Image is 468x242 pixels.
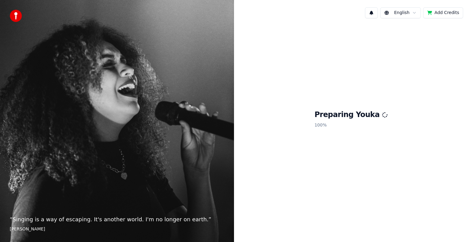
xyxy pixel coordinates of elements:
p: “ Singing is a way of escaping. It's another world. I'm no longer on earth. ” [10,215,224,224]
button: Add Credits [423,7,463,18]
footer: [PERSON_NAME] [10,226,224,232]
h1: Preparing Youka [314,110,388,120]
p: 100 % [314,120,388,131]
img: youka [10,10,22,22]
